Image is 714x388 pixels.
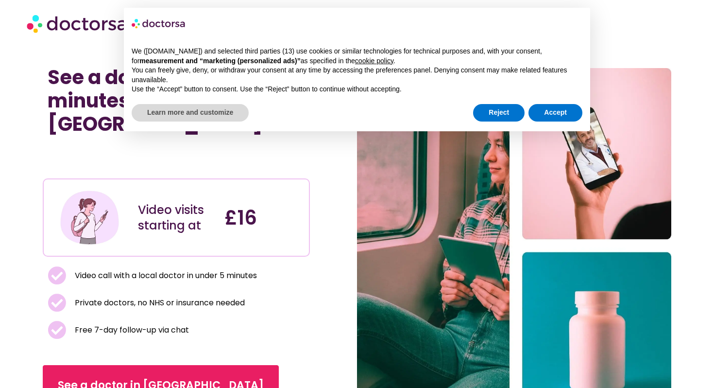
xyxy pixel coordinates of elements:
div: Video visits starting at [138,202,215,233]
a: cookie policy [355,57,393,65]
p: You can freely give, deny, or withdraw your consent at any time by accessing the preferences pane... [132,66,582,85]
iframe: Customer reviews powered by Trustpilot [48,145,193,157]
span: Private doctors, no NHS or insurance needed [72,296,245,310]
span: Free 7-day follow-up via chat [72,323,189,337]
img: logo [132,16,186,31]
h1: See a doctor online in minutes in [GEOGRAPHIC_DATA] [48,66,305,136]
strong: measurement and “marketing (personalized ads)” [139,57,300,65]
p: We ([DOMAIN_NAME]) and selected third parties (13) use cookies or similar technologies for techni... [132,47,582,66]
button: Learn more and customize [132,104,249,122]
h4: £16 [224,206,302,229]
iframe: Customer reviews powered by Trustpilot [48,157,305,169]
p: Use the “Accept” button to consent. Use the “Reject” button to continue without accepting. [132,85,582,94]
span: Video call with a local doctor in under 5 minutes [72,269,257,282]
button: Reject [473,104,525,122]
img: Illustration depicting a young woman in a casual outfit, engaged with her smartphone. She has a p... [59,187,120,248]
button: Accept [528,104,582,122]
